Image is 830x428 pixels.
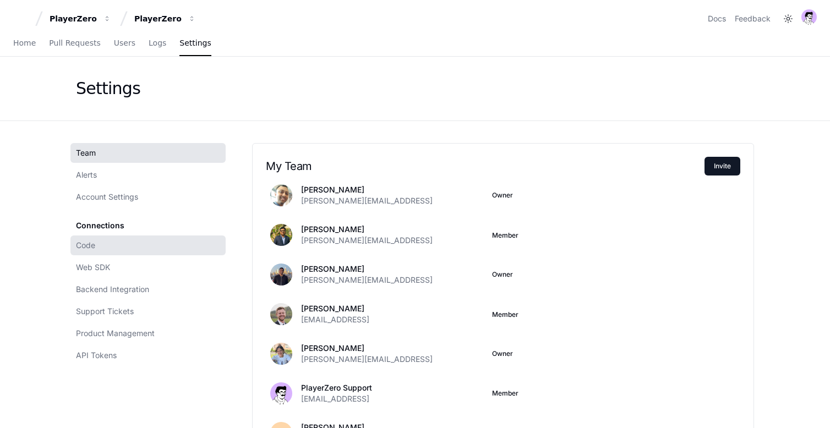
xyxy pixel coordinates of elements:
button: PlayerZero [130,9,200,29]
button: Member [492,231,518,240]
a: Settings [179,31,211,56]
a: Code [70,235,226,255]
a: Backend Integration [70,279,226,299]
a: Home [13,31,36,56]
span: Settings [179,40,211,46]
img: avatar [270,224,292,246]
p: [PERSON_NAME] [301,184,433,195]
span: Web SDK [76,262,110,273]
span: Home [13,40,36,46]
span: Owner [492,349,513,358]
div: PlayerZero [134,13,182,24]
span: Owner [492,270,513,279]
span: [PERSON_NAME][EMAIL_ADDRESS] [301,275,433,286]
button: Feedback [735,13,771,24]
button: PlayerZero [45,9,116,29]
span: [EMAIL_ADDRESS] [301,393,369,404]
span: Pull Requests [49,40,100,46]
a: Users [114,31,135,56]
span: [PERSON_NAME][EMAIL_ADDRESS] [301,195,433,206]
a: Team [70,143,226,163]
img: avatar [270,343,292,365]
img: avatar [801,9,817,25]
span: Code [76,240,95,251]
img: avatar [270,264,292,286]
span: Support Tickets [76,306,134,317]
div: Settings [76,79,140,98]
img: avatar [270,303,292,325]
span: Logs [149,40,166,46]
img: avatar [270,184,292,206]
span: [PERSON_NAME][EMAIL_ADDRESS] [301,354,433,365]
div: PlayerZero [50,13,97,24]
a: API Tokens [70,345,226,365]
span: Product Management [76,328,155,339]
span: Member [492,389,518,398]
a: Docs [708,13,726,24]
p: PlayerZero Support [301,382,372,393]
p: [PERSON_NAME] [301,264,433,275]
span: [EMAIL_ADDRESS] [301,314,369,325]
h2: My Team [266,160,705,173]
span: Team [76,147,96,158]
span: Alerts [76,169,97,180]
span: [PERSON_NAME][EMAIL_ADDRESS] [301,235,433,246]
p: [PERSON_NAME] [301,224,433,235]
a: Logs [149,31,166,56]
a: Alerts [70,165,226,185]
span: Backend Integration [76,284,149,295]
a: Product Management [70,323,226,343]
img: avatar [270,382,292,404]
button: Invite [705,157,740,175]
button: Member [492,310,518,319]
p: [PERSON_NAME] [301,343,433,354]
p: [PERSON_NAME] [301,303,369,314]
a: Support Tickets [70,301,226,321]
span: Users [114,40,135,46]
a: Account Settings [70,187,226,207]
span: Account Settings [76,191,138,202]
a: Web SDK [70,257,226,277]
a: Pull Requests [49,31,100,56]
span: Owner [492,191,513,200]
span: API Tokens [76,350,117,361]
